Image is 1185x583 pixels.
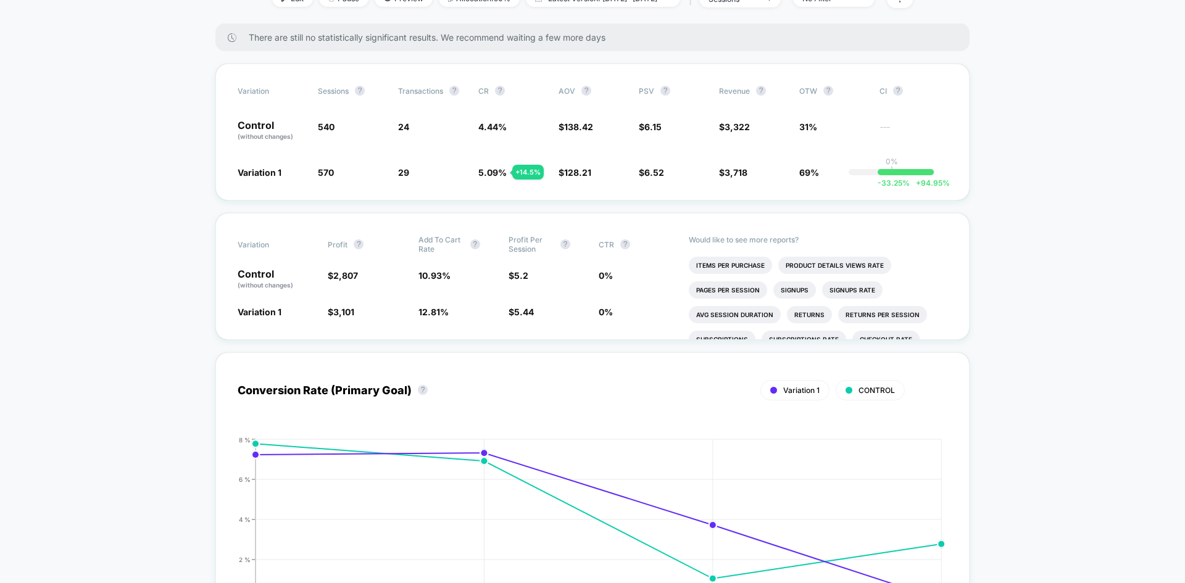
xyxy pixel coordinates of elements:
span: 2,807 [333,270,358,281]
span: $ [559,122,593,132]
span: 29 [398,167,409,178]
span: 5.09 % [478,167,507,178]
span: 10.93 % [418,270,451,281]
span: Transactions [398,86,443,96]
div: + 14.5 % [512,165,544,180]
span: OTW [799,86,867,96]
span: Variation [238,86,306,96]
span: Variation 1 [783,386,820,395]
span: Variation 1 [238,167,281,178]
span: 12.81 % [418,307,449,317]
button: ? [620,239,630,249]
li: Returns Per Session [838,306,927,323]
span: PSV [639,86,654,96]
button: ? [495,86,505,96]
span: CTR [599,240,614,249]
span: 4.44 % [478,122,507,132]
button: ? [823,86,833,96]
span: AOV [559,86,575,96]
li: Signups Rate [822,281,883,299]
span: 5.44 [514,307,534,317]
button: ? [354,239,364,249]
span: 0 % [599,270,613,281]
span: -33.25 % [878,178,910,188]
tspan: 4 % [239,516,251,523]
li: Items Per Purchase [689,257,772,274]
span: 128.21 [564,167,591,178]
li: Subscriptions Rate [762,331,846,348]
span: 570 [318,167,334,178]
li: Subscriptions [689,331,755,348]
span: 5.2 [514,270,528,281]
span: 3,322 [725,122,750,132]
span: $ [509,270,528,281]
span: (without changes) [238,281,293,289]
span: Profit [328,240,347,249]
span: Revenue [719,86,750,96]
p: Control [238,120,306,141]
button: ? [660,86,670,96]
span: CR [478,86,489,96]
li: Returns [787,306,832,323]
span: 6.52 [644,167,664,178]
span: CI [879,86,947,96]
span: 0 % [599,307,613,317]
li: Product Details Views Rate [778,257,891,274]
span: 69% [799,167,819,178]
tspan: 8 % [239,436,251,444]
span: $ [639,167,664,178]
span: 24 [398,122,409,132]
span: Profit Per Session [509,235,554,254]
span: Add To Cart Rate [418,235,464,254]
span: 3,718 [725,167,747,178]
span: 31% [799,122,817,132]
span: Sessions [318,86,349,96]
li: Avg Session Duration [689,306,781,323]
span: $ [719,122,750,132]
span: $ [719,167,747,178]
span: There are still no statistically significant results. We recommend waiting a few more days [249,32,945,43]
button: ? [355,86,365,96]
p: Control [238,269,315,290]
tspan: 2 % [239,556,251,563]
button: ? [581,86,591,96]
button: ? [449,86,459,96]
button: ? [756,86,766,96]
span: $ [328,270,358,281]
span: CONTROL [859,386,895,395]
span: $ [639,122,662,132]
li: Checkout Rate [852,331,920,348]
p: | [891,166,893,175]
button: ? [560,239,570,249]
p: Would like to see more reports? [689,235,947,244]
p: 0% [886,157,898,166]
span: $ [559,167,591,178]
span: 94.95 % [910,178,950,188]
span: + [916,178,921,188]
tspan: 6 % [239,476,251,483]
button: ? [893,86,903,96]
span: $ [509,307,534,317]
span: 540 [318,122,335,132]
span: --- [879,123,947,141]
button: ? [418,385,428,395]
span: 3,101 [333,307,354,317]
span: 138.42 [564,122,593,132]
li: Signups [773,281,816,299]
span: Variation [238,235,306,254]
span: Variation 1 [238,307,281,317]
span: (without changes) [238,133,293,140]
button: ? [470,239,480,249]
span: $ [328,307,354,317]
span: 6.15 [644,122,662,132]
li: Pages Per Session [689,281,767,299]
